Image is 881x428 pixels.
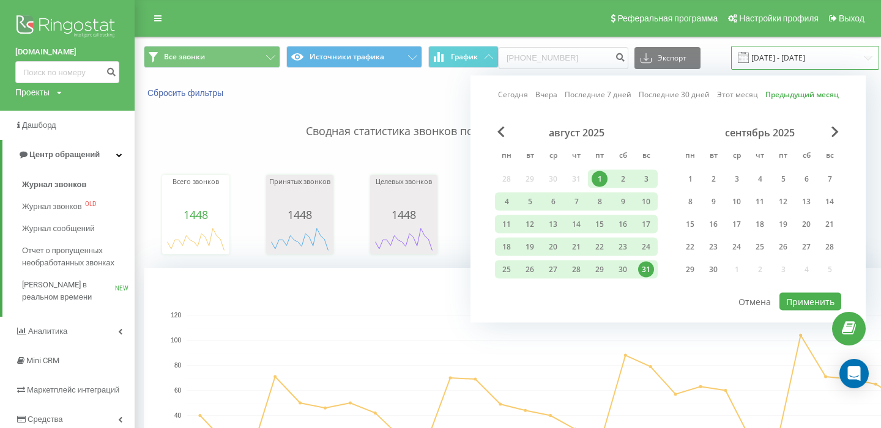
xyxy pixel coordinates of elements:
[795,238,818,256] div: сб 27 сент. 2025 г.
[428,46,499,68] button: График
[702,215,725,234] div: вт 16 сент. 2025 г.
[638,194,654,210] div: 10
[818,238,841,256] div: вс 28 сент. 2025 г.
[22,179,86,191] span: Журнал звонков
[771,238,795,256] div: пт 26 сент. 2025 г.
[779,293,841,311] button: Применить
[839,359,869,388] div: Open Intercom Messenger
[682,262,698,278] div: 29
[165,208,226,221] div: 1448
[592,194,608,210] div: 8
[752,194,768,210] div: 11
[565,260,588,279] div: чт 28 авг. 2025 г.
[681,147,699,166] abbr: понедельник
[771,193,795,211] div: пт 12 сент. 2025 г.
[22,174,135,196] a: Журнал звонков
[615,194,631,210] div: 9
[144,87,229,98] button: Сбросить фильтры
[822,171,838,187] div: 7
[765,89,839,100] a: Предыдущий месяц
[725,215,748,234] div: ср 17 сент. 2025 г.
[702,170,725,188] div: вт 2 сент. 2025 г.
[541,215,565,234] div: ср 13 авг. 2025 г.
[839,13,864,23] span: Выход
[28,415,63,424] span: Средства
[725,193,748,211] div: ср 10 сент. 2025 г.
[798,171,814,187] div: 6
[729,171,745,187] div: 3
[717,89,758,100] a: Этот месяц
[615,171,631,187] div: 2
[615,216,631,232] div: 16
[774,147,792,166] abbr: пятница
[522,239,538,255] div: 19
[634,238,658,256] div: вс 24 авг. 2025 г.
[771,215,795,234] div: пт 19 сент. 2025 г.
[29,150,100,159] span: Центр обращений
[269,221,330,257] svg: A chart.
[269,208,330,221] div: 1448
[705,171,721,187] div: 2
[15,46,119,58] a: [DOMAIN_NAME]
[171,312,181,319] text: 120
[705,194,721,210] div: 9
[638,239,654,255] div: 24
[28,327,67,336] span: Аналитика
[541,238,565,256] div: ср 20 авг. 2025 г.
[495,238,518,256] div: пн 18 авг. 2025 г.
[752,171,768,187] div: 4
[705,262,721,278] div: 30
[499,262,515,278] div: 25
[541,260,565,279] div: ср 27 авг. 2025 г.
[498,89,528,100] a: Сегодня
[565,238,588,256] div: чт 21 авг. 2025 г.
[568,194,584,210] div: 7
[798,216,814,232] div: 20
[637,147,655,166] abbr: воскресенье
[822,216,838,232] div: 21
[678,260,702,279] div: пн 29 сент. 2025 г.
[565,89,631,100] a: Последние 7 дней
[748,238,771,256] div: чт 25 сент. 2025 г.
[638,216,654,232] div: 17
[818,193,841,211] div: вс 14 сент. 2025 г.
[518,238,541,256] div: вт 19 авг. 2025 г.
[499,216,515,232] div: 11
[615,262,631,278] div: 30
[592,239,608,255] div: 22
[725,170,748,188] div: ср 3 сент. 2025 г.
[568,262,584,278] div: 28
[15,12,119,43] img: Ringostat logo
[2,140,135,169] a: Центр обращений
[638,171,654,187] div: 3
[22,245,128,269] span: Отчет о пропущенных необработанных звонках
[27,385,119,394] span: Маркетплейс интеграций
[522,194,538,210] div: 5
[499,239,515,255] div: 18
[497,147,516,166] abbr: понедельник
[678,238,702,256] div: пн 22 сент. 2025 г.
[269,178,330,208] div: Принятых звонков
[588,170,611,188] div: пт 1 авг. 2025 г.
[522,216,538,232] div: 12
[705,216,721,232] div: 16
[165,178,226,208] div: Всего звонков
[611,238,634,256] div: сб 23 авг. 2025 г.
[818,215,841,234] div: вс 21 сент. 2025 г.
[678,215,702,234] div: пн 15 сент. 2025 г.
[373,208,434,221] div: 1448
[775,216,791,232] div: 19
[775,171,791,187] div: 5
[638,262,654,278] div: 31
[373,221,434,257] svg: A chart.
[373,178,434,208] div: Целевых звонков
[544,147,562,166] abbr: среда
[144,46,280,68] button: Все звонки
[165,221,226,257] div: A chart.
[495,260,518,279] div: пн 25 авг. 2025 г.
[634,170,658,188] div: вс 3 авг. 2025 г.
[588,260,611,279] div: пт 29 авг. 2025 г.
[682,239,698,255] div: 22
